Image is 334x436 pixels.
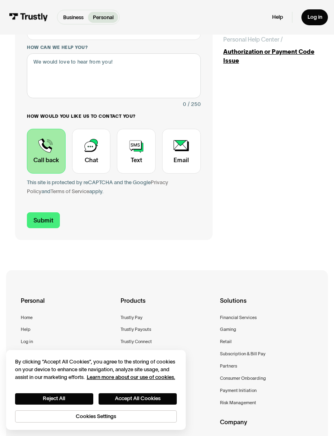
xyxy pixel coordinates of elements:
button: Reject All [15,393,93,405]
a: Log in [301,9,328,25]
div: Log in [308,14,322,21]
p: Business [63,13,83,21]
p: Personal [93,13,114,21]
a: Home [21,314,33,321]
div: By clicking “Accept All Cookies”, you agree to the storing of cookies on your device to enhance s... [15,358,177,381]
a: Help [21,326,31,333]
a: Trustly Pay [121,314,143,321]
a: Risk Management [220,399,256,407]
a: Retail [220,338,232,346]
a: Business [59,12,88,23]
div: This site is protected by reCAPTCHA and the Google and apply. [27,178,200,196]
div: Personal Help Center / [223,35,283,44]
a: Trustly Connect [121,338,152,346]
a: More information about your privacy, opens in a new tab [87,374,175,380]
a: Trustly Payouts [121,326,151,333]
a: Privacy Policy [27,179,168,194]
a: Financial Services [220,314,257,321]
a: Consumer Onboarding [220,374,266,382]
label: How would you like us to contact you? [27,113,200,119]
a: Personal Help Center /Authorization or Payment Code Issue [223,35,319,65]
a: Gaming [220,326,236,333]
a: Payment Initiation [220,387,257,394]
a: Subscription & Bill Pay [220,350,266,358]
div: Products [121,296,213,313]
div: Cookie banner [6,350,186,430]
div: Privacy [15,358,177,423]
div: Solutions [220,296,313,313]
div: Company [220,418,313,435]
label: How can we help you? [27,44,200,51]
div: Authorization or Payment Code Issue [223,47,319,65]
button: Cookies Settings [15,410,177,423]
img: Trustly Logo [9,13,48,21]
a: Terms of Service [51,188,89,194]
div: / 250 [188,100,201,109]
div: Personal [21,296,114,313]
button: Accept All Cookies [99,393,177,405]
a: Help [272,14,283,21]
a: Partners [220,362,237,370]
input: Submit [27,212,59,228]
a: Log in [21,338,33,346]
div: 0 [183,100,186,109]
a: Personal [88,12,118,23]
